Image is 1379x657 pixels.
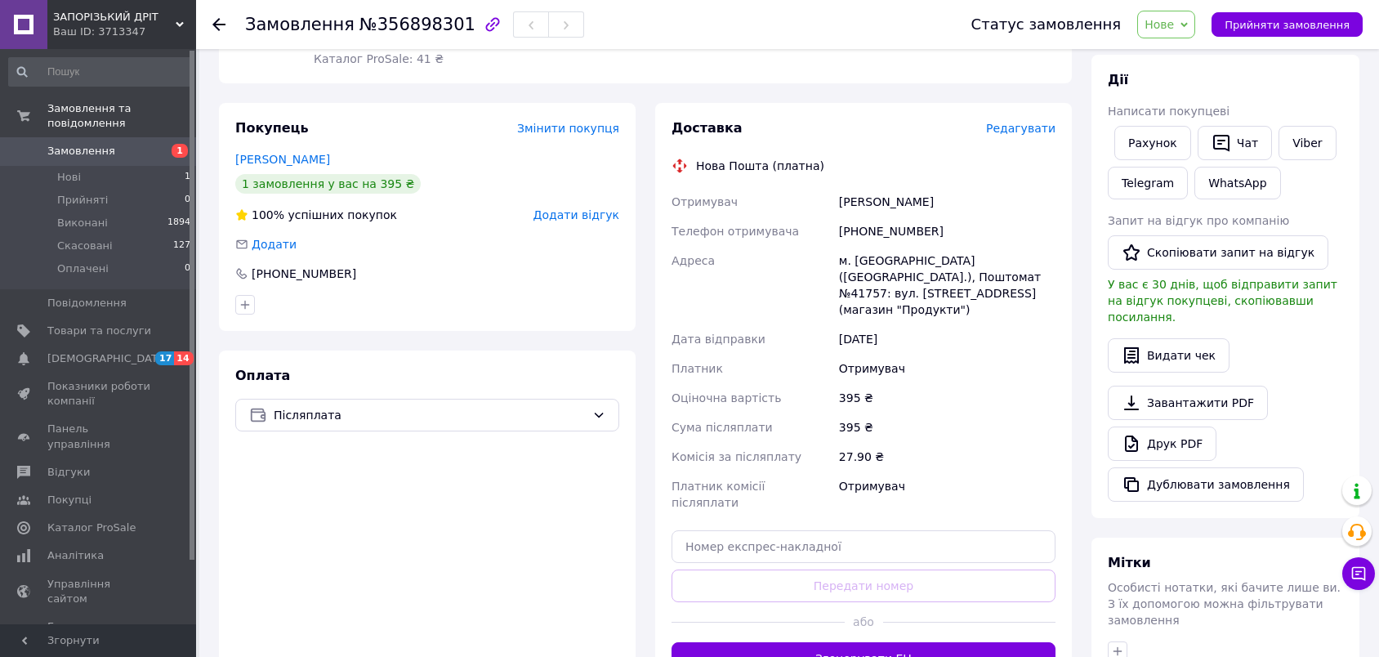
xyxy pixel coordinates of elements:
[47,577,151,606] span: Управління сайтом
[57,170,81,185] span: Нові
[235,174,421,194] div: 1 замовлення у вас на 395 ₴
[1108,581,1341,627] span: Особисті нотатки, які бачите лише ви. З їх допомогою можна фільтрувати замовлення
[672,225,799,238] span: Телефон отримувача
[836,413,1059,442] div: 395 ₴
[692,158,828,174] div: Нова Пошта (платна)
[1108,338,1229,373] button: Видати чек
[836,472,1059,517] div: Отримувач
[314,52,444,65] span: Каталог ProSale: 41 ₴
[212,16,225,33] div: Повернутися назад
[172,144,188,158] span: 1
[672,362,723,375] span: Платник
[672,480,765,509] span: Платник комісії післяплати
[672,120,743,136] span: Доставка
[185,261,190,276] span: 0
[235,207,397,223] div: успішних покупок
[836,217,1059,246] div: [PHONE_NUMBER]
[47,351,168,366] span: [DEMOGRAPHIC_DATA]
[533,208,619,221] span: Додати відгук
[1114,126,1191,160] button: Рахунок
[47,324,151,338] span: Товари та послуги
[1342,557,1375,590] button: Чат з покупцем
[836,383,1059,413] div: 395 ₴
[672,421,773,434] span: Сума післяплати
[836,246,1059,324] div: м. [GEOGRAPHIC_DATA] ([GEOGRAPHIC_DATA].), Поштомат №41757: вул. [STREET_ADDRESS] (магазин "Проду...
[47,548,104,563] span: Аналітика
[1108,386,1268,420] a: Завантажити PDF
[57,261,109,276] span: Оплачені
[971,16,1122,33] div: Статус замовлення
[235,368,290,383] span: Оплата
[1108,467,1304,502] button: Дублювати замовлення
[1108,427,1216,461] a: Друк PDF
[47,101,196,131] span: Замовлення та повідомлення
[174,351,193,365] span: 14
[672,333,765,346] span: Дата відправки
[836,354,1059,383] div: Отримувач
[986,122,1055,135] span: Редагувати
[47,493,91,507] span: Покупці
[57,216,108,230] span: Виконані
[1108,278,1337,324] span: У вас є 30 днів, щоб відправити запит на відгук покупцеві, скопіювавши посилання.
[1145,18,1174,31] span: Нове
[1198,126,1272,160] button: Чат
[517,122,619,135] span: Змінити покупця
[235,153,330,166] a: [PERSON_NAME]
[672,195,738,208] span: Отримувач
[245,15,355,34] span: Замовлення
[1279,126,1336,160] a: Viber
[155,351,174,365] span: 17
[252,208,284,221] span: 100%
[1194,167,1280,199] a: WhatsApp
[53,25,196,39] div: Ваш ID: 3713347
[173,239,190,253] span: 127
[57,193,108,208] span: Прийняті
[672,450,801,463] span: Комісія за післяплату
[47,422,151,451] span: Панель управління
[836,442,1059,472] div: 27.90 ₴
[47,465,90,480] span: Відгуки
[1108,214,1289,227] span: Запит на відгук про компанію
[1225,19,1350,31] span: Прийняти замовлення
[47,379,151,409] span: Показники роботи компанії
[185,193,190,208] span: 0
[167,216,190,230] span: 1894
[47,619,151,649] span: Гаманець компанії
[252,238,297,251] span: Додати
[47,521,136,535] span: Каталог ProSale
[185,170,190,185] span: 1
[57,239,113,253] span: Скасовані
[845,614,883,630] span: або
[8,57,192,87] input: Пошук
[1108,105,1229,118] span: Написати покупцеві
[359,15,475,34] span: №356898301
[1108,72,1128,87] span: Дії
[250,266,358,282] div: [PHONE_NUMBER]
[672,391,781,404] span: Оціночна вартість
[672,530,1055,563] input: Номер експрес-накладної
[836,187,1059,217] div: [PERSON_NAME]
[235,120,309,136] span: Покупець
[1212,12,1363,37] button: Прийняти замовлення
[47,144,115,159] span: Замовлення
[836,324,1059,354] div: [DATE]
[47,296,127,311] span: Повідомлення
[1108,235,1328,270] button: Скопіювати запит на відгук
[53,10,176,25] span: ЗАПОРІЗЬКИЙ ДРІТ
[1108,555,1151,570] span: Мітки
[672,254,715,267] span: Адреса
[274,406,586,424] span: Післяплата
[1108,167,1188,199] a: Telegram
